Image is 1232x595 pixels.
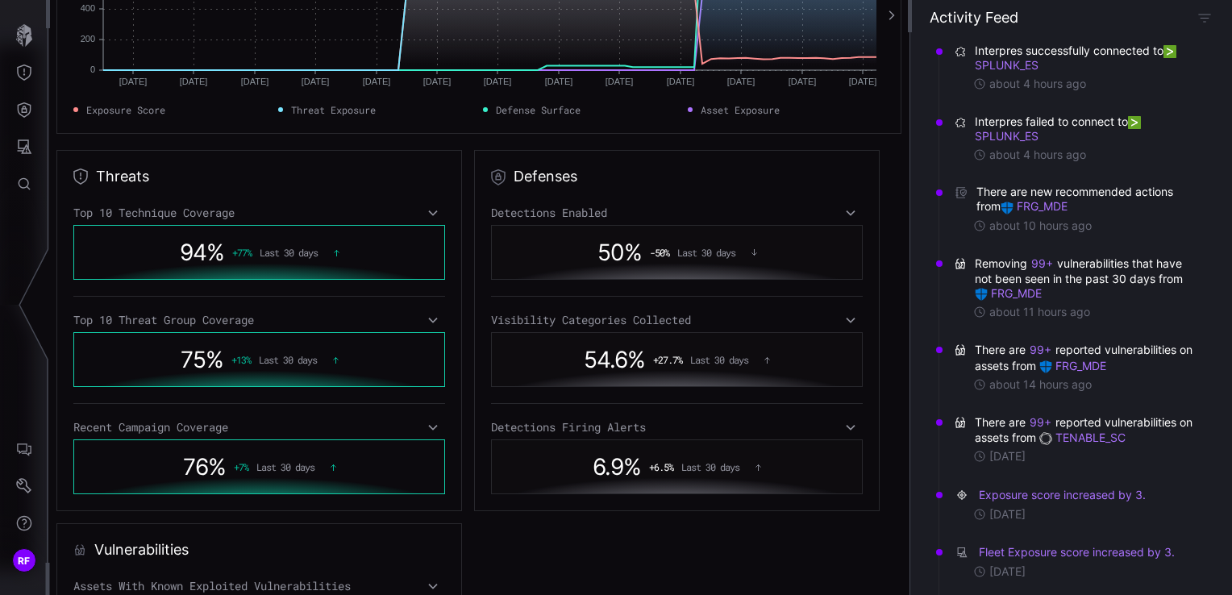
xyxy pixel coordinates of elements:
span: RF [18,552,31,569]
text: 0 [90,64,95,74]
a: SPLUNK_ES [975,114,1144,143]
img: Splunk ES [1128,116,1141,129]
span: Last 30 days [690,354,748,365]
span: Last 30 days [256,461,314,472]
span: Defense Surface [496,102,581,117]
time: about 10 hours ago [989,218,1092,233]
text: [DATE] [849,77,877,86]
span: There are reported vulnerabilities on assets from [975,414,1197,445]
text: [DATE] [606,77,634,86]
span: -50 % [650,247,669,258]
time: [DATE] [989,449,1026,464]
h2: Vulnerabilities [94,540,189,560]
span: Last 30 days [681,461,739,472]
a: FRG_MDE [975,286,1042,300]
span: There are new recommended actions from [976,185,1197,214]
text: [DATE] [180,77,208,86]
span: + 7 % [234,461,248,472]
text: [DATE] [119,77,148,86]
img: Microsoft Defender [1001,202,1013,214]
img: Microsoft Defender [1039,360,1052,373]
div: Detections Firing Alerts [491,420,863,435]
span: 54.6 % [584,346,645,373]
span: + 13 % [231,354,251,365]
button: RF [1,542,48,579]
time: [DATE] [989,507,1026,522]
button: 99+ [1029,342,1052,358]
a: FRG_MDE [1001,199,1068,213]
h2: Threats [96,167,149,186]
time: about 4 hours ago [989,148,1086,162]
time: about 4 hours ago [989,77,1086,91]
div: Visibility Categories Collected [491,313,863,327]
span: Removing vulnerabilities that have not been seen in the past 30 days from [975,256,1197,302]
span: 6.9 % [593,453,641,481]
time: about 14 hours ago [989,377,1092,392]
text: [DATE] [727,77,755,86]
div: Recent Campaign Coverage [73,420,445,435]
button: Exposure score increased by 3. [978,487,1147,503]
img: Splunk ES [1163,45,1176,58]
text: [DATE] [302,77,330,86]
span: + 6.5 % [649,461,673,472]
img: Tenable SC [1039,432,1052,445]
span: 50 % [597,239,642,266]
span: Asset Exposure [701,102,780,117]
text: [DATE] [423,77,452,86]
span: + 77 % [232,247,252,258]
button: Fleet Exposure score increased by 3. [978,544,1176,560]
span: Interpres successfully connected to [975,44,1197,73]
span: + 27.7 % [653,354,682,365]
text: 200 [81,34,95,44]
a: TENABLE_SC [1039,431,1126,444]
span: Last 30 days [260,247,318,258]
div: Assets With Known Exploited Vulnerabilities [73,579,445,593]
span: Threat Exposure [291,102,376,117]
text: [DATE] [484,77,512,86]
span: Last 30 days [259,354,317,365]
h2: Defenses [514,167,577,186]
span: 75 % [181,346,223,373]
time: about 11 hours ago [989,305,1090,319]
text: [DATE] [363,77,391,86]
text: 400 [81,3,95,13]
span: Interpres failed to connect to [975,114,1197,144]
button: 99+ [1029,414,1052,431]
span: 76 % [183,453,226,481]
div: Detections Enabled [491,206,863,220]
button: 99+ [1030,256,1054,272]
span: Last 30 days [677,247,735,258]
text: [DATE] [667,77,695,86]
a: FRG_MDE [1039,359,1106,372]
time: [DATE] [989,564,1026,579]
img: Microsoft Defender [975,288,988,301]
span: There are reported vulnerabilities on assets from [975,342,1197,372]
text: [DATE] [241,77,269,86]
text: [DATE] [789,77,817,86]
div: Top 10 Threat Group Coverage [73,313,445,327]
span: Exposure Score [86,102,165,117]
span: 94 % [180,239,224,266]
a: SPLUNK_ES [975,44,1180,72]
text: [DATE] [545,77,573,86]
h4: Activity Feed [930,8,1018,27]
div: Top 10 Technique Coverage [73,206,445,220]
